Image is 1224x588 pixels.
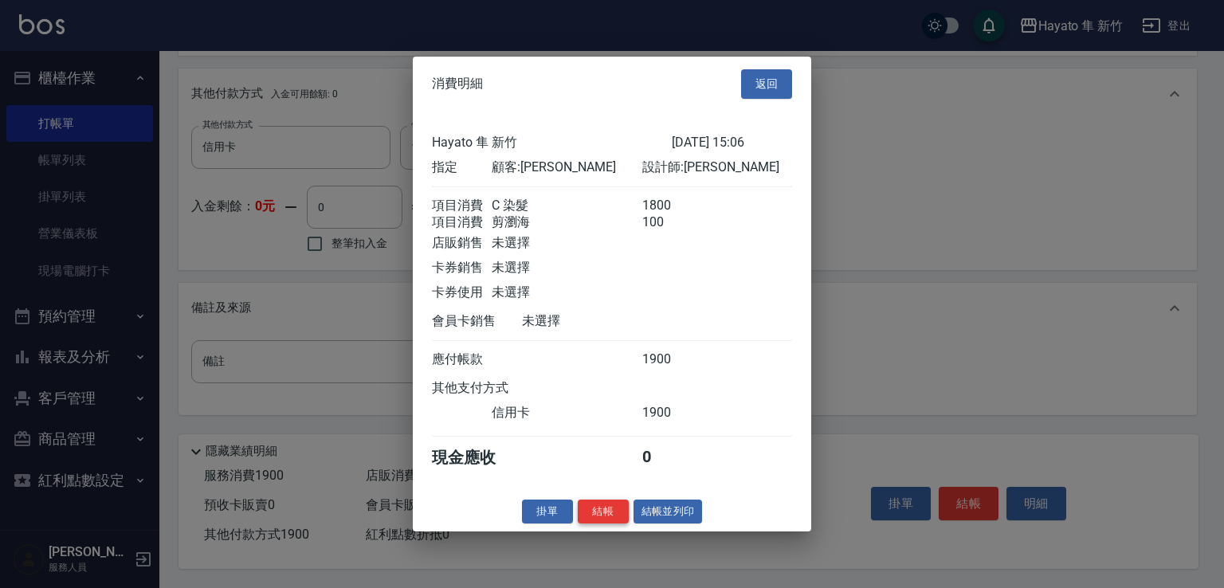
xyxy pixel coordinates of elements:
div: 其他支付方式 [432,379,552,396]
div: Hayato 隼 新竹 [432,134,672,151]
div: 未選擇 [492,284,641,300]
div: 會員卡銷售 [432,312,522,329]
div: 卡券銷售 [432,259,492,276]
div: 店販銷售 [432,234,492,251]
div: 100 [642,214,702,230]
div: 應付帳款 [432,351,492,367]
div: 指定 [432,159,492,175]
span: 消費明細 [432,76,483,92]
div: 1800 [642,197,702,214]
div: 信用卡 [492,404,641,421]
div: 設計師: [PERSON_NAME] [642,159,792,175]
div: 顧客: [PERSON_NAME] [492,159,641,175]
div: 項目消費 [432,197,492,214]
div: 卡券使用 [432,284,492,300]
div: 未選擇 [492,234,641,251]
div: 1900 [642,404,702,421]
div: C 染髮 [492,197,641,214]
div: 未選擇 [522,312,672,329]
div: 現金應收 [432,446,522,468]
div: 項目消費 [432,214,492,230]
div: 未選擇 [492,259,641,276]
div: [DATE] 15:06 [672,134,792,151]
div: 1900 [642,351,702,367]
button: 結帳 [578,499,629,523]
div: 剪瀏海 [492,214,641,230]
button: 掛單 [522,499,573,523]
button: 結帳並列印 [634,499,703,523]
button: 返回 [741,69,792,99]
div: 0 [642,446,702,468]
